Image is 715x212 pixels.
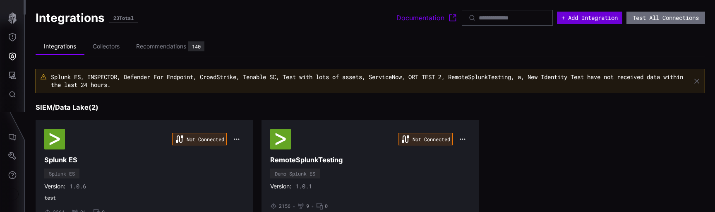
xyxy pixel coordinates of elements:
[84,39,128,55] li: Collectors
[270,129,291,149] img: Demo Splunk ES
[279,203,290,210] span: 2156
[36,10,105,25] h1: Integrations
[51,73,683,88] span: Splunk ES, INSPECTOR, Defender For Endpoint, CrowdStrike, Tenable SC, Test with lots of assets, S...
[36,39,84,55] li: Integrations
[136,43,186,50] div: Recommendations
[311,203,314,210] span: •
[44,183,65,190] span: Version:
[192,44,201,49] div: 140
[270,183,291,190] span: Version:
[626,12,705,24] button: Test All Connections
[172,133,227,145] div: Not Connected
[306,203,309,210] span: 9
[49,171,75,176] div: Splunk ES
[557,12,622,24] button: + Add Integration
[275,171,315,176] div: Demo Splunk ES
[36,103,705,112] h3: SIEM/Data Lake ( 2 )
[70,183,86,190] span: 1.0.6
[44,195,245,201] span: test
[270,156,470,164] h3: RemoteSplunkTesting
[398,133,453,145] div: Not Connected
[113,15,134,20] div: 23 Total
[44,129,65,149] img: Splunk ES
[396,13,458,23] a: Documentation
[325,203,328,210] span: 0
[293,203,295,210] span: •
[295,183,312,190] span: 1.0.1
[44,156,245,164] h3: Splunk ES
